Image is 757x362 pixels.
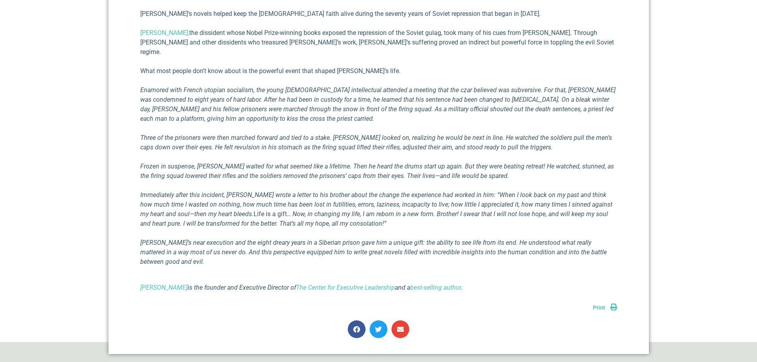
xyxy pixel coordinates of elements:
[140,28,617,57] p: the dissident whose Nobel Prize-winning books exposed the repression of the Soviet gulag, took ma...
[410,284,461,291] a: best-selling author
[140,190,617,228] p: Life is a gift
[140,210,608,227] em: … Now, in changing my life, I am reborn in a new form. Brother! I swear that I will not lose hope...
[140,239,607,265] em: [PERSON_NAME]’s near execution and the eight dreary years in a Siberian prison gave him a unique ...
[296,284,395,291] a: The Center for Executive Leadership
[140,134,612,151] em: Three of the prisoners were then marched forward and tied to a stake. [PERSON_NAME] looked on, re...
[140,284,188,291] a: [PERSON_NAME]
[593,304,605,311] span: Print
[391,320,409,338] div: Share on email
[593,304,617,311] a: Print
[140,284,463,291] i: is the founder and Executive Director of and a .
[140,9,617,19] p: [PERSON_NAME]’s novels helped keep the [DEMOGRAPHIC_DATA] faith alive during the seventy years of...
[140,163,614,180] em: Frozen in suspense, [PERSON_NAME] waited for what seemed like a lifetime. Then he heard the drums...
[140,191,612,218] em: Immediately after this incident, [PERSON_NAME] wrote a letter to his brother about the change the...
[140,66,617,76] p: What most people don’t know about is the powerful event that shaped [PERSON_NAME]’s life.
[140,29,189,37] a: [PERSON_NAME],
[348,320,366,338] div: Share on facebook
[140,86,616,122] em: Enamored with French utopian socialism, the young [DEMOGRAPHIC_DATA] intellectual attended a meet...
[370,320,387,338] div: Share on twitter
